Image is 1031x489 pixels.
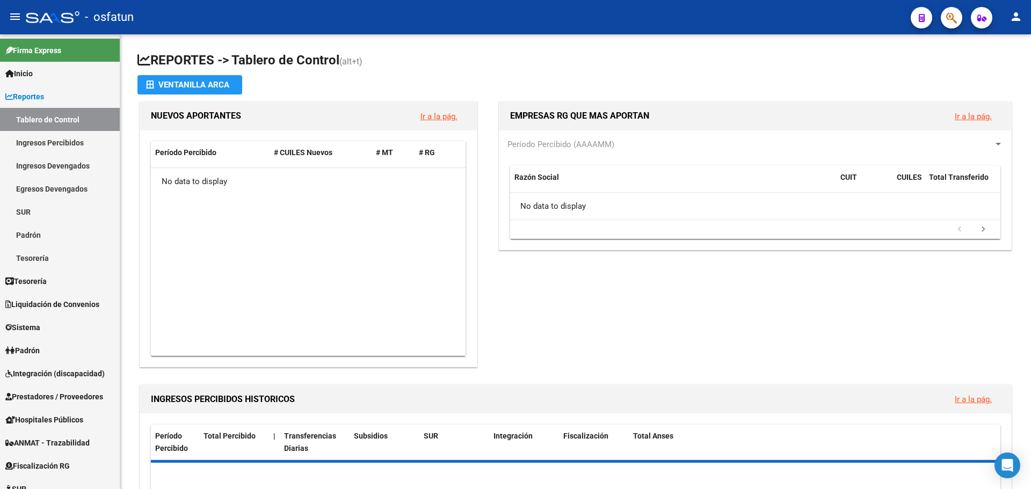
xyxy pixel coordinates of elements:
datatable-header-cell: # RG [415,141,458,164]
span: Subsidios [354,432,388,440]
mat-icon: person [1010,10,1022,23]
span: # MT [376,148,393,157]
span: NUEVOS APORTANTES [151,111,241,121]
span: Fiscalización RG [5,460,70,472]
span: ANMAT - Trazabilidad [5,437,90,449]
button: Ir a la pág. [946,389,1000,409]
span: Integración (discapacidad) [5,368,105,379]
h1: REPORTES -> Tablero de Control [137,52,1014,70]
span: Período Percibido (AAAAMM) [507,140,614,149]
datatable-header-cell: Período Percibido [151,425,199,460]
span: Período Percibido [155,432,188,452]
span: Reportes [5,91,44,103]
span: # CUILES Nuevos [274,148,332,157]
span: Tesorería [5,275,47,287]
datatable-header-cell: Total Transferido [925,166,1000,201]
span: Prestadores / Proveedores [5,391,103,403]
datatable-header-cell: Total Percibido [199,425,269,460]
a: Ir a la pág. [955,112,992,121]
datatable-header-cell: Integración [489,425,559,460]
a: Ir a la pág. [955,395,992,404]
div: No data to display [151,168,466,195]
span: Hospitales Públicos [5,414,83,426]
span: Firma Express [5,45,61,56]
span: - osfatun [85,5,134,29]
datatable-header-cell: Fiscalización [559,425,629,460]
a: Ir a la pág. [420,112,458,121]
span: Total Transferido [929,173,989,181]
button: Ir a la pág. [412,106,466,126]
div: Open Intercom Messenger [994,452,1020,478]
span: Sistema [5,322,40,333]
div: No data to display [510,193,1000,220]
span: CUILES [897,173,922,181]
span: (alt+t) [339,56,362,67]
span: Liquidación de Convenios [5,298,99,310]
datatable-header-cell: SUR [419,425,489,460]
span: # RG [419,148,435,157]
div: Ventanilla ARCA [146,75,234,94]
datatable-header-cell: CUIT [836,166,892,201]
span: Fiscalización [563,432,608,440]
span: Padrón [5,345,40,356]
button: Ir a la pág. [946,106,1000,126]
datatable-header-cell: | [269,425,280,460]
span: Total Percibido [204,432,256,440]
span: INGRESOS PERCIBIDOS HISTORICOS [151,394,295,404]
span: Período Percibido [155,148,216,157]
datatable-header-cell: Período Percibido [151,141,270,164]
datatable-header-cell: # CUILES Nuevos [270,141,372,164]
a: go to previous page [949,224,970,236]
span: Total Anses [633,432,673,440]
datatable-header-cell: Subsidios [350,425,419,460]
span: EMPRESAS RG QUE MAS APORTAN [510,111,649,121]
datatable-header-cell: CUILES [892,166,925,201]
span: Razón Social [514,173,559,181]
span: Inicio [5,68,33,79]
datatable-header-cell: Total Anses [629,425,992,460]
a: go to next page [973,224,993,236]
button: Ventanilla ARCA [137,75,242,94]
span: Transferencias Diarias [284,432,336,452]
datatable-header-cell: Transferencias Diarias [280,425,350,460]
span: SUR [424,432,438,440]
span: Integración [493,432,533,440]
datatable-header-cell: Razón Social [510,166,836,201]
span: | [273,432,275,440]
span: CUIT [840,173,857,181]
datatable-header-cell: # MT [372,141,415,164]
mat-icon: menu [9,10,21,23]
